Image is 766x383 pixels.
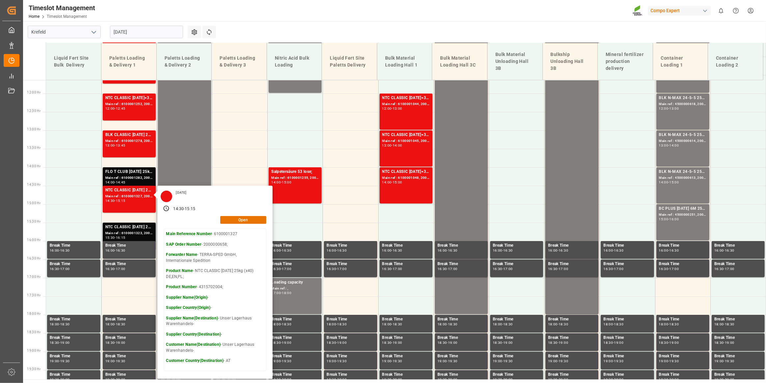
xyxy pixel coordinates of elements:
[282,267,291,270] div: 17:00
[393,323,402,326] div: 18:30
[614,267,623,270] div: 17:00
[337,341,347,344] div: 19:00
[271,261,319,267] div: Break Time
[548,335,596,341] div: Break Time
[659,316,707,323] div: Break Time
[603,267,613,270] div: 16:30
[27,109,40,113] span: 12:30 Hr
[659,212,707,218] div: Main ref : 4500000251, 2000000104;
[714,316,762,323] div: Break Time
[614,249,623,252] div: 16:30
[59,267,60,270] div: -
[725,249,734,252] div: 16:30
[27,146,40,150] span: 13:30 Hr
[282,249,291,252] div: 16:30
[105,341,115,344] div: 18:30
[503,249,513,252] div: 16:30
[105,323,115,326] div: 18:00
[282,341,291,344] div: 19:00
[220,216,266,224] button: Open
[115,181,116,184] div: -
[382,95,430,101] div: NTC CLASSIC [DATE]+3+TE BULK;
[659,267,669,270] div: 16:30
[437,316,485,323] div: Break Time
[271,291,281,294] div: 17:00
[185,206,195,212] div: 15:15
[271,335,319,341] div: Break Time
[166,305,211,310] strong: Supplier Country(Origin)
[173,206,184,212] div: 14:30
[725,267,734,270] div: 17:00
[559,267,568,270] div: 17:00
[382,267,392,270] div: 16:30
[27,238,40,242] span: 16:00 Hr
[659,323,669,326] div: 18:00
[116,341,125,344] div: 19:00
[166,332,264,338] p: -
[116,181,125,184] div: 14:45
[603,261,651,267] div: Break Time
[166,231,264,237] p: - 6100001327
[724,323,725,326] div: -
[327,249,336,252] div: 16:00
[659,107,669,110] div: 12:00
[633,5,643,16] img: Screenshot%202023-09-29%20at%2010.02.21.png_1712312052.png
[382,249,392,252] div: 16:00
[327,341,336,344] div: 18:30
[391,181,392,184] div: -
[60,267,70,270] div: 17:00
[393,107,402,110] div: 13:00
[502,341,503,344] div: -
[115,236,116,239] div: -
[670,218,679,221] div: 16:00
[548,323,558,326] div: 18:00
[714,261,762,267] div: Break Time
[116,107,125,110] div: 12:45
[281,323,282,326] div: -
[382,181,392,184] div: 14:00
[493,249,502,252] div: 16:00
[548,261,596,267] div: Break Time
[614,323,623,326] div: 18:30
[27,275,40,279] span: 17:00 Hr
[166,342,221,347] strong: Customer Name(Destination)
[603,242,651,249] div: Break Time
[670,107,679,110] div: 13:00
[603,335,651,341] div: Break Time
[327,267,336,270] div: 16:30
[166,332,221,337] strong: Supplier Country(Destination)
[107,52,151,71] div: Paletts Loading & Delivery 1
[437,242,485,249] div: Break Time
[105,316,153,323] div: Break Time
[50,335,98,341] div: Break Time
[28,26,101,38] input: Type to search/select
[336,249,337,252] div: -
[105,138,153,144] div: Main ref : 6100001278, 2000000946;
[116,323,125,326] div: 18:30
[603,249,613,252] div: 16:00
[713,52,758,71] div: Container Loading 2
[382,169,430,175] div: NTC CLASSIC [DATE]+3+TE BULK;
[166,358,224,363] strong: Customer Country(Destination)
[166,316,218,320] strong: Supplier Name(Destination)
[27,183,40,186] span: 14:30 Hr
[105,132,153,138] div: BLK CLASSIC [DATE] 25kg(x40)D,EN,PL,FNL;SPORTICA K 30-0-10 26%UH 25kg (x40) INT;FTL SP 18-5-8 25k...
[116,199,125,202] div: 15:15
[27,293,40,297] span: 17:30 Hr
[166,232,212,236] strong: Main Reference Number
[27,330,40,334] span: 18:30 Hr
[725,323,734,326] div: 18:30
[281,291,282,294] div: -
[166,242,264,248] p: - 2000000658;
[391,144,392,147] div: -
[493,335,541,341] div: Break Time
[115,144,116,147] div: -
[336,267,337,270] div: -
[166,268,264,280] p: - NTC CLASSIC [DATE] 25kg (x40) DE,EN,PL;
[116,249,125,252] div: 16:30
[493,341,502,344] div: 18:30
[115,267,116,270] div: -
[393,181,402,184] div: 15:00
[282,181,291,184] div: 15:00
[166,252,264,263] p: - TERRA-SPED GmbH, Internationale Spedition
